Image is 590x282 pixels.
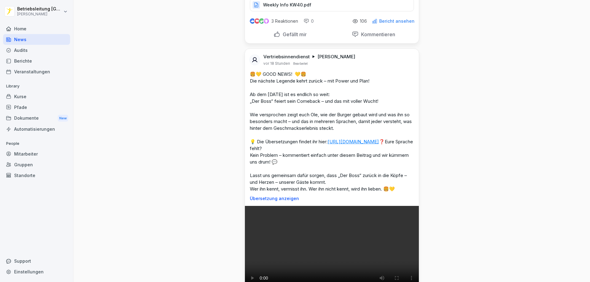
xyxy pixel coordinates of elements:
[3,34,70,45] a: News
[379,19,415,24] p: Bericht ansehen
[3,159,70,170] a: Gruppen
[3,45,70,56] a: Audits
[271,19,298,24] p: 3 Reaktionen
[3,113,70,124] div: Dokumente
[263,2,311,8] p: Weekly Info KW40.pdf
[328,139,379,145] a: [URL][DOMAIN_NAME]
[263,54,310,60] p: Vertriebsinnendienst
[304,18,314,24] div: 0
[293,61,308,66] p: Bearbeitet
[250,4,414,10] a: Weekly Info KW40.pdf
[360,19,367,24] p: 106
[263,61,290,66] p: vor 18 Stunden
[280,31,307,37] p: Gefällt mir
[17,6,62,12] p: Betriebsleitung [GEOGRAPHIC_DATA]
[3,124,70,134] a: Automatisierungen
[317,54,355,60] p: [PERSON_NAME]
[255,19,259,23] img: love
[3,149,70,159] a: Mitarbeiter
[3,256,70,266] div: Support
[3,56,70,66] a: Berichte
[3,170,70,181] a: Standorte
[3,266,70,277] a: Einstellungen
[359,31,395,37] p: Kommentieren
[3,66,70,77] a: Veranstaltungen
[250,19,255,24] img: like
[3,91,70,102] a: Kurse
[58,115,68,122] div: New
[250,71,414,192] p: 🍔💛 GOOD NEWS! 💛🍔 Die nächste Legende kehrt zurück – mit Power und Plan! Ab dem [DATE] ist es endl...
[264,18,269,24] img: inspiring
[3,23,70,34] a: Home
[3,81,70,91] p: Library
[3,102,70,113] a: Pfade
[259,18,264,24] img: celebrate
[17,12,62,16] p: [PERSON_NAME]
[3,139,70,149] p: People
[3,113,70,124] a: DokumenteNew
[250,196,414,201] p: Übersetzung anzeigen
